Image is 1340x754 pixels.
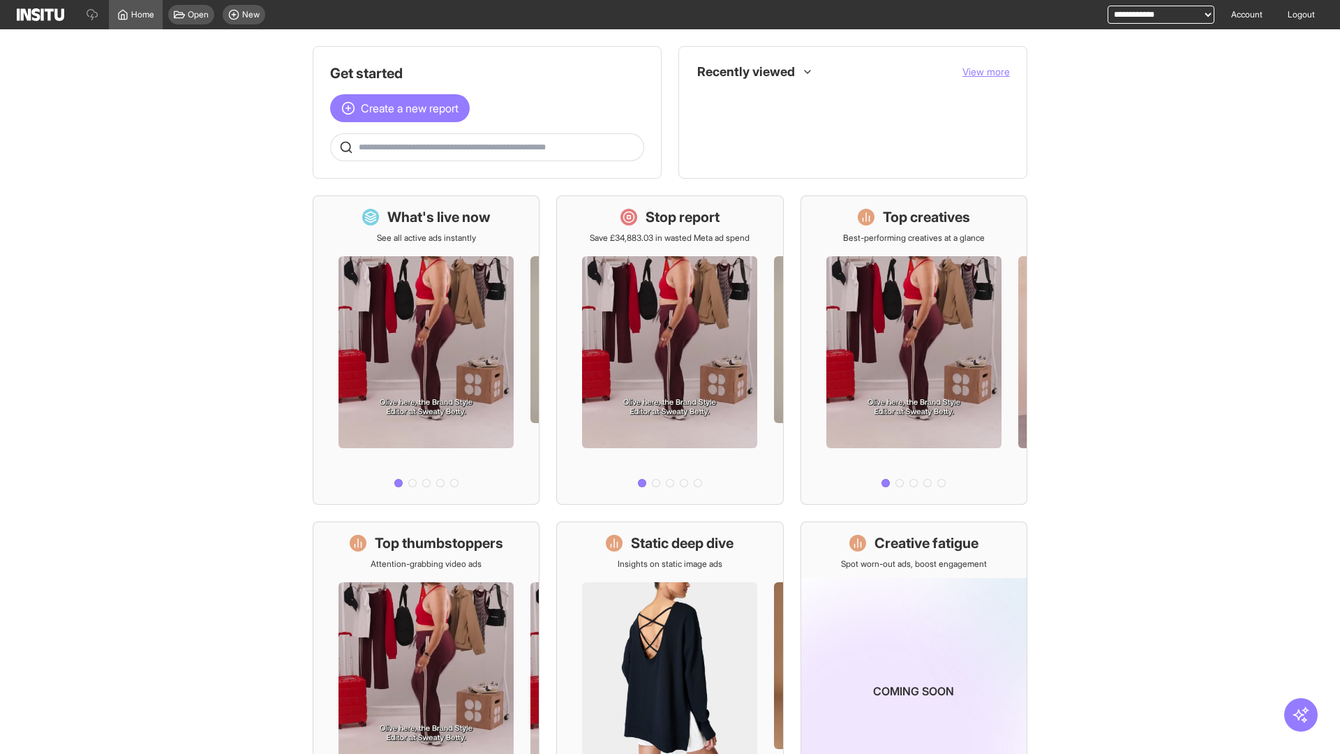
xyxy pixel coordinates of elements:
[801,195,1027,505] a: Top creativesBest-performing creatives at a glance
[361,100,459,117] span: Create a new report
[313,195,539,505] a: What's live nowSee all active ads instantly
[377,232,476,244] p: See all active ads instantly
[242,9,260,20] span: New
[843,232,985,244] p: Best-performing creatives at a glance
[962,66,1010,77] span: View more
[962,65,1010,79] button: View more
[646,207,720,227] h1: Stop report
[188,9,209,20] span: Open
[631,533,734,553] h1: Static deep dive
[330,64,644,83] h1: Get started
[883,207,970,227] h1: Top creatives
[330,94,470,122] button: Create a new report
[375,533,503,553] h1: Top thumbstoppers
[556,195,783,505] a: Stop reportSave £34,883.03 in wasted Meta ad spend
[131,9,154,20] span: Home
[590,232,750,244] p: Save £34,883.03 in wasted Meta ad spend
[17,8,64,21] img: Logo
[618,559,722,570] p: Insights on static image ads
[371,559,482,570] p: Attention-grabbing video ads
[387,207,491,227] h1: What's live now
